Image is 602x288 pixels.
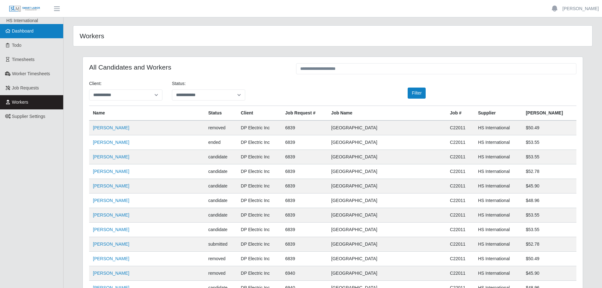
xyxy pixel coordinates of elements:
td: C22011 [446,164,474,179]
td: C22011 [446,237,474,252]
label: Status: [172,80,186,87]
td: [GEOGRAPHIC_DATA] [327,193,446,208]
td: 6839 [282,150,328,164]
td: [GEOGRAPHIC_DATA] [327,179,446,193]
td: C22011 [446,252,474,266]
td: HS International [474,208,522,223]
a: [PERSON_NAME] [93,227,129,232]
label: Client: [89,80,102,87]
td: [GEOGRAPHIC_DATA] [327,120,446,135]
th: Job Request # [282,106,328,121]
td: candidate [204,179,237,193]
td: C22011 [446,193,474,208]
td: $45.90 [522,266,576,281]
span: Job Requests [12,85,39,90]
td: DP Electric Inc [237,164,282,179]
th: Supplier [474,106,522,121]
td: C22011 [446,223,474,237]
td: HS International [474,164,522,179]
td: [GEOGRAPHIC_DATA] [327,164,446,179]
a: [PERSON_NAME] [93,242,129,247]
td: C22011 [446,208,474,223]
td: [GEOGRAPHIC_DATA] [327,266,446,281]
td: C22011 [446,135,474,150]
td: candidate [204,208,237,223]
td: $53.55 [522,208,576,223]
a: [PERSON_NAME] [93,125,129,130]
a: [PERSON_NAME] [93,154,129,159]
a: [PERSON_NAME] [93,140,129,145]
th: Job # [446,106,474,121]
td: 6839 [282,164,328,179]
td: HS International [474,150,522,164]
td: C22011 [446,150,474,164]
td: [GEOGRAPHIC_DATA] [327,208,446,223]
td: [GEOGRAPHIC_DATA] [327,150,446,164]
td: 6839 [282,252,328,266]
th: Job Name [327,106,446,121]
th: Client [237,106,282,121]
td: DP Electric Inc [237,223,282,237]
span: Todo [12,43,21,48]
h4: All Candidates and Workers [89,63,287,71]
td: $53.55 [522,150,576,164]
td: C22011 [446,179,474,193]
span: Workers [12,100,28,105]
td: DP Electric Inc [237,120,282,135]
td: [GEOGRAPHIC_DATA] [327,252,446,266]
a: [PERSON_NAME] [93,198,129,203]
td: candidate [204,150,237,164]
td: HS International [474,252,522,266]
td: 6839 [282,120,328,135]
td: candidate [204,193,237,208]
span: Dashboard [12,28,34,34]
td: [GEOGRAPHIC_DATA] [327,135,446,150]
td: DP Electric Inc [237,179,282,193]
a: [PERSON_NAME] [93,271,129,276]
td: removed [204,252,237,266]
td: $50.49 [522,120,576,135]
td: 6940 [282,266,328,281]
td: HS International [474,237,522,252]
th: Status [204,106,237,121]
td: candidate [204,164,237,179]
td: ended [204,135,237,150]
td: removed [204,266,237,281]
td: DP Electric Inc [237,208,282,223]
button: Filter [408,88,426,99]
td: 6839 [282,208,328,223]
td: submitted [204,237,237,252]
td: 6839 [282,193,328,208]
span: Supplier Settings [12,114,46,119]
a: [PERSON_NAME] [93,212,129,218]
td: C22011 [446,120,474,135]
td: DP Electric Inc [237,252,282,266]
th: [PERSON_NAME] [522,106,576,121]
a: [PERSON_NAME] [562,5,599,12]
td: DP Electric Inc [237,150,282,164]
td: $45.90 [522,179,576,193]
td: HS International [474,266,522,281]
td: DP Electric Inc [237,135,282,150]
img: SLM Logo [9,5,40,12]
a: [PERSON_NAME] [93,183,129,188]
td: HS International [474,193,522,208]
span: Worker Timesheets [12,71,50,76]
h4: Workers [80,32,285,40]
td: [GEOGRAPHIC_DATA] [327,237,446,252]
td: 6839 [282,179,328,193]
td: $50.49 [522,252,576,266]
td: removed [204,120,237,135]
td: [GEOGRAPHIC_DATA] [327,223,446,237]
td: DP Electric Inc [237,193,282,208]
td: $48.96 [522,193,576,208]
td: 6839 [282,237,328,252]
td: $52.78 [522,237,576,252]
a: [PERSON_NAME] [93,169,129,174]
td: C22011 [446,266,474,281]
td: 6839 [282,223,328,237]
th: Name [89,106,204,121]
td: 6839 [282,135,328,150]
span: Timesheets [12,57,35,62]
td: $53.55 [522,223,576,237]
